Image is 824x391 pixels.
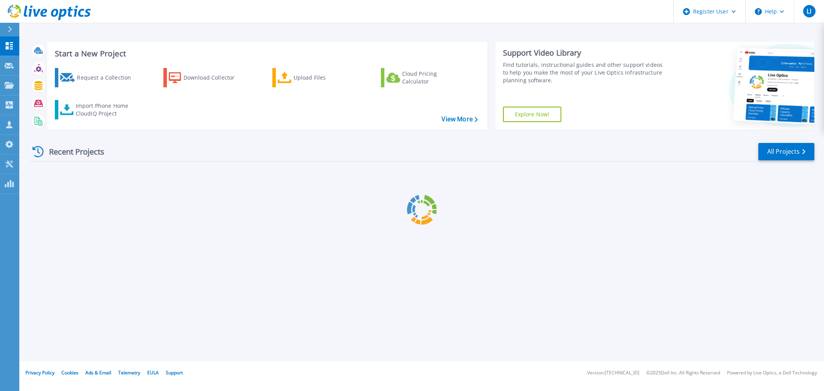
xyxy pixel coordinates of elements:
[294,70,355,85] div: Upload Files
[587,371,639,376] li: Version: [TECHNICAL_ID]
[807,8,811,14] span: LI
[183,70,245,85] div: Download Collector
[166,369,183,376] a: Support
[727,371,817,376] li: Powered by Live Optics, a Dell Technology
[163,68,250,87] a: Download Collector
[402,70,464,85] div: Cloud Pricing Calculator
[503,107,562,122] a: Explore Now!
[61,369,78,376] a: Cookies
[381,68,467,87] a: Cloud Pricing Calculator
[76,102,136,117] div: Import Phone Home CloudIQ Project
[55,68,141,87] a: Request a Collection
[118,369,140,376] a: Telemetry
[272,68,358,87] a: Upload Files
[758,143,814,160] a: All Projects
[646,371,720,376] li: © 2025 Dell Inc. All Rights Reserved
[77,70,139,85] div: Request a Collection
[85,369,111,376] a: Ads & Email
[147,369,159,376] a: EULA
[55,49,477,58] h3: Start a New Project
[503,48,667,58] div: Support Video Library
[503,61,667,84] div: Find tutorials, instructional guides and other support videos to help you make the most of your L...
[442,116,477,123] a: View More
[30,142,115,161] div: Recent Projects
[25,369,54,376] a: Privacy Policy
